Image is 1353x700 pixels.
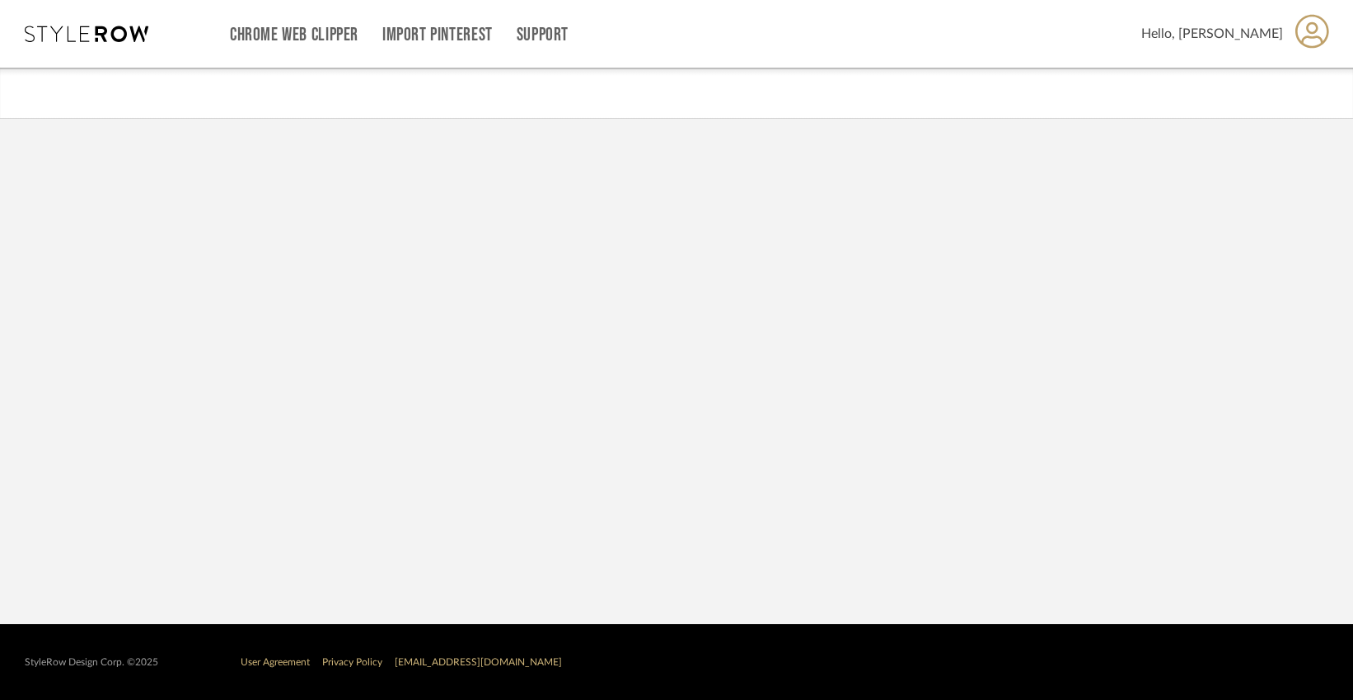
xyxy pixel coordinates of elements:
[241,657,310,667] a: User Agreement
[25,656,158,669] div: StyleRow Design Corp. ©2025
[1141,24,1283,44] span: Hello, [PERSON_NAME]
[322,657,382,667] a: Privacy Policy
[517,28,569,42] a: Support
[395,657,562,667] a: [EMAIL_ADDRESS][DOMAIN_NAME]
[382,28,493,42] a: Import Pinterest
[230,28,358,42] a: Chrome Web Clipper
